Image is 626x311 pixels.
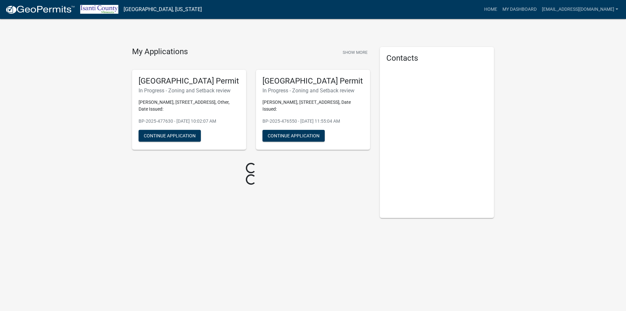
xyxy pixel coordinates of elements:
p: [PERSON_NAME], [STREET_ADDRESS], Date Issued: [262,99,364,113]
a: [EMAIL_ADDRESS][DOMAIN_NAME] [539,3,621,16]
p: BP-2025-477630 - [DATE] 10:02:07 AM [139,118,240,125]
a: Home [482,3,500,16]
button: Show More [340,47,370,58]
button: Continue Application [139,130,201,142]
h5: [GEOGRAPHIC_DATA] Permit [262,76,364,86]
h5: Contacts [386,54,487,63]
a: My Dashboard [500,3,539,16]
h6: In Progress - Zoning and Setback review [139,87,240,94]
a: [GEOGRAPHIC_DATA], [US_STATE] [124,4,202,15]
h5: [GEOGRAPHIC_DATA] Permit [139,76,240,86]
p: BP-2025-476550 - [DATE] 11:55:04 AM [262,118,364,125]
h4: My Applications [132,47,188,57]
h6: In Progress - Zoning and Setback review [262,87,364,94]
img: Isanti County, Minnesota [80,5,118,14]
button: Continue Application [262,130,325,142]
p: [PERSON_NAME], [STREET_ADDRESS], Other, Date Issued: [139,99,240,113]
